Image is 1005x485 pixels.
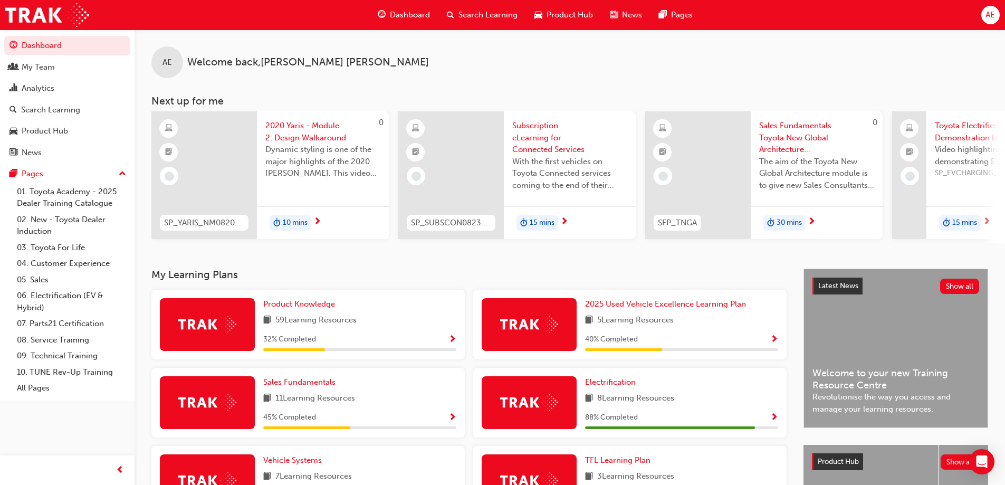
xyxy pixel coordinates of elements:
[22,147,42,159] div: News
[585,334,638,346] span: 40 % Completed
[4,121,130,141] a: Product Hub
[534,8,542,22] span: car-icon
[390,9,430,21] span: Dashboard
[808,217,816,227] span: next-icon
[818,281,858,290] span: Latest News
[9,84,17,93] span: chart-icon
[263,298,339,310] a: Product Knowledge
[22,168,43,180] div: Pages
[398,111,636,239] a: SP_SUBSCON0823_ELSubscription eLearning for Connected ServicesWith the first vehicles on Toyota C...
[906,146,913,159] span: booktick-icon
[165,146,173,159] span: booktick-icon
[9,63,17,72] span: people-icon
[275,314,357,327] span: 59 Learning Resources
[512,120,627,156] span: Subscription eLearning for Connected Services
[803,269,988,428] a: Latest NewsShow allWelcome to your new Training Resource CentreRevolutionise the way you access a...
[313,217,321,227] span: next-icon
[13,240,130,256] a: 03. Toyota For Life
[520,216,528,230] span: duration-icon
[164,217,244,229] span: SP_YARIS_NM0820_EL_02
[379,118,384,127] span: 0
[500,394,558,411] img: Trak
[585,314,593,327] span: book-icon
[13,212,130,240] a: 02. New - Toyota Dealer Induction
[4,164,130,184] button: Pages
[13,288,130,316] a: 06. Electrification (EV & Hybrid)
[265,120,380,144] span: 2020 Yaris - Module 2: Design Walkaround
[943,216,950,230] span: duration-icon
[770,335,778,345] span: Show Progress
[659,8,667,22] span: pages-icon
[22,82,54,94] div: Analytics
[448,411,456,424] button: Show Progress
[4,34,130,164] button: DashboardMy TeamAnalyticsSearch LearningProduct HubNews
[659,122,666,136] span: learningResourceType_ELEARNING-icon
[369,4,438,26] a: guage-iconDashboard
[547,9,593,21] span: Product Hub
[585,454,655,467] a: TFL Learning Plan
[512,156,627,192] span: With the first vehicles on Toyota Connected services coming to the end of their complimentary per...
[263,454,326,467] a: Vehicle Systems
[283,217,308,229] span: 10 mins
[9,41,17,51] span: guage-icon
[981,6,1000,24] button: AE
[162,56,172,69] span: AE
[4,100,130,120] a: Search Learning
[585,392,593,405] span: book-icon
[671,9,693,21] span: Pages
[969,449,994,474] div: Open Intercom Messenger
[759,156,874,192] span: The aim of the Toyota New Global Architecture module is to give new Sales Consultants and Sales P...
[21,104,80,116] div: Search Learning
[13,380,130,396] a: All Pages
[4,58,130,77] a: My Team
[585,299,746,309] span: 2025 Used Vehicle Excellence Learning Plan
[9,148,17,158] span: news-icon
[818,457,859,466] span: Product Hub
[275,470,352,483] span: 7 Learning Resources
[22,125,68,137] div: Product Hub
[151,111,389,239] a: 0SP_YARIS_NM0820_EL_022020 Yaris - Module 2: Design WalkaroundDynamic styling is one of the major...
[165,122,173,136] span: learningResourceType_ELEARNING-icon
[13,364,130,381] a: 10. TUNE Rev-Up Training
[4,143,130,163] a: News
[585,470,593,483] span: book-icon
[263,334,316,346] span: 32 % Completed
[585,376,640,388] a: Electrification
[873,118,877,127] span: 0
[263,470,271,483] span: book-icon
[458,9,518,21] span: Search Learning
[812,453,980,470] a: Product HubShow all
[275,392,355,405] span: 11 Learning Resources
[13,255,130,272] a: 04. Customer Experience
[448,335,456,345] span: Show Progress
[940,279,980,294] button: Show all
[411,172,421,181] span: learningRecordVerb_NONE-icon
[5,3,89,27] a: Trak
[767,216,774,230] span: duration-icon
[610,8,618,22] span: news-icon
[812,367,979,391] span: Welcome to your new Training Resource Centre
[658,217,697,229] span: SFP_TNGA
[263,314,271,327] span: book-icon
[9,169,17,179] span: pages-icon
[622,9,642,21] span: News
[777,217,802,229] span: 30 mins
[263,376,340,388] a: Sales Fundamentals
[265,144,380,179] span: Dynamic styling is one of the major highlights of the 2020 [PERSON_NAME]. This video gives an in-...
[448,333,456,346] button: Show Progress
[263,455,322,465] span: Vehicle Systems
[770,413,778,423] span: Show Progress
[952,217,977,229] span: 15 mins
[116,464,124,477] span: prev-icon
[585,412,638,424] span: 88 % Completed
[263,412,316,424] span: 45 % Completed
[526,4,601,26] a: car-iconProduct Hub
[438,4,526,26] a: search-iconSearch Learning
[659,146,666,159] span: booktick-icon
[9,127,17,136] span: car-icon
[448,413,456,423] span: Show Progress
[985,9,995,21] span: AE
[13,316,130,332] a: 07. Parts21 Certification
[812,278,979,294] a: Latest NewsShow all
[658,172,668,181] span: learningRecordVerb_NONE-icon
